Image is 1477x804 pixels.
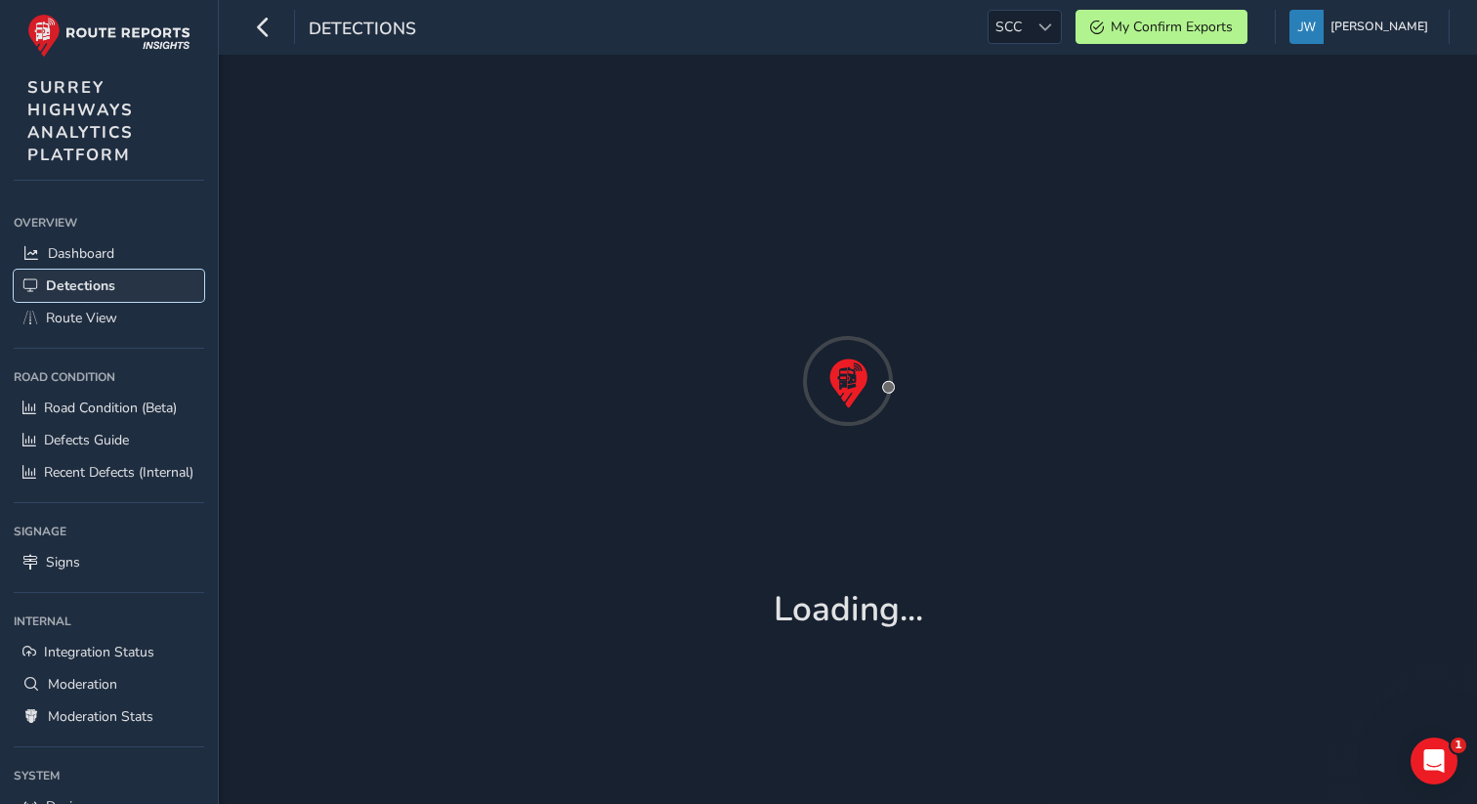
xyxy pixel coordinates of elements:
h1: Loading... [774,589,923,630]
a: Moderation [14,668,204,700]
a: Moderation Stats [14,700,204,733]
div: Road Condition [14,362,204,392]
div: Overview [14,208,204,237]
span: SURREY HIGHWAYS ANALYTICS PLATFORM [27,76,134,166]
button: My Confirm Exports [1076,10,1247,44]
a: Integration Status [14,636,204,668]
span: Recent Defects (Internal) [44,463,193,482]
span: Integration Status [44,643,154,661]
span: Moderation Stats [48,707,153,726]
div: Signage [14,517,204,546]
a: Signs [14,546,204,578]
span: Signs [46,553,80,571]
img: diamond-layout [1289,10,1324,44]
a: Dashboard [14,237,204,270]
a: Road Condition (Beta) [14,392,204,424]
span: Detections [46,276,115,295]
a: Recent Defects (Internal) [14,456,204,488]
span: Detections [309,17,416,44]
a: Detections [14,270,204,302]
a: Route View [14,302,204,334]
img: rr logo [27,14,190,58]
a: Defects Guide [14,424,204,456]
iframe: Intercom live chat [1411,738,1457,784]
span: Moderation [48,675,117,694]
span: SCC [989,11,1029,43]
div: Internal [14,607,204,636]
span: 1 [1451,738,1466,753]
div: System [14,761,204,790]
span: Defects Guide [44,431,129,449]
span: My Confirm Exports [1111,18,1233,36]
span: Road Condition (Beta) [44,399,177,417]
span: [PERSON_NAME] [1330,10,1428,44]
span: Route View [46,309,117,327]
button: [PERSON_NAME] [1289,10,1435,44]
span: Dashboard [48,244,114,263]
